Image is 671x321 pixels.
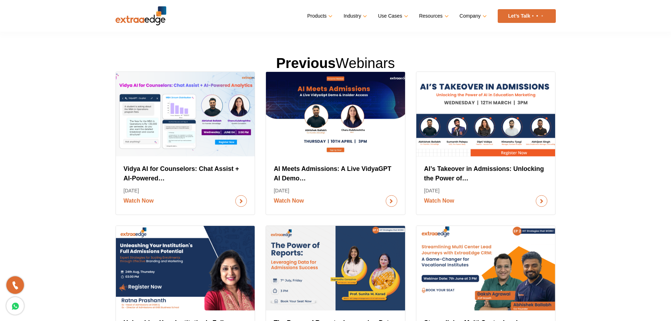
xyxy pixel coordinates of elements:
a: Watch Now [124,195,247,207]
a: Watch Now [424,195,548,207]
strong: Previous [276,55,336,71]
a: Use Cases [378,11,406,21]
a: Products [307,11,331,21]
a: Let’s Talk [498,9,556,23]
a: Industry [343,11,366,21]
a: Resources [419,11,447,21]
a: Watch Now [274,195,397,207]
h1: Webinars [116,55,556,72]
a: Company [460,11,485,21]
